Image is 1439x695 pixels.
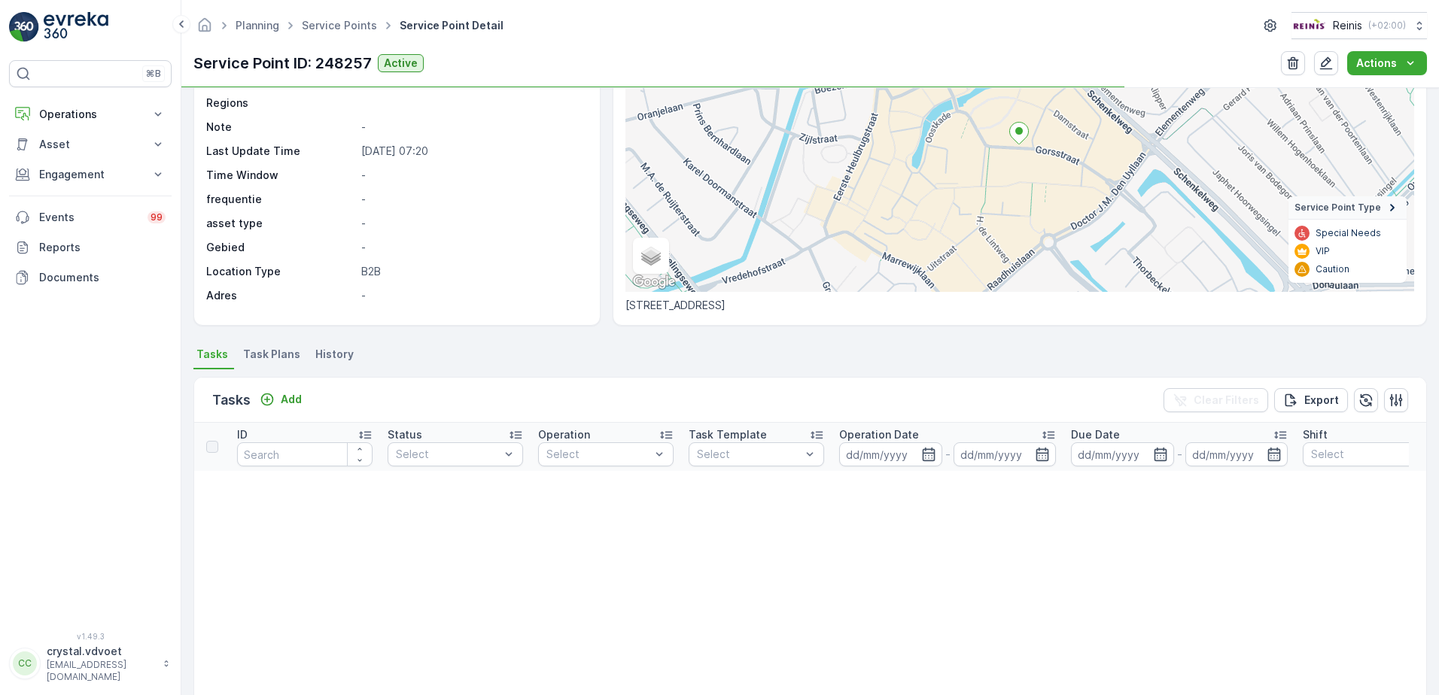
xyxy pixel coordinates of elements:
button: Engagement [9,159,172,190]
button: Export [1274,388,1348,412]
span: Tasks [196,347,228,362]
p: frequentie [206,192,355,207]
a: Reports [9,232,172,263]
a: Documents [9,263,172,293]
p: asset type [206,216,355,231]
button: Operations [9,99,172,129]
button: Asset [9,129,172,159]
p: B2B [361,264,584,279]
p: Engagement [39,167,141,182]
img: Reinis-Logo-Vrijstaand_Tekengebied-1-copy2_aBO4n7j.png [1291,17,1327,34]
p: Note [206,120,355,135]
img: logo [9,12,39,42]
input: dd/mm/yyyy [954,442,1057,466]
a: Open this area in Google Maps (opens a new window) [629,272,679,292]
summary: Service Point Type [1288,196,1407,220]
span: Task Plans [243,347,300,362]
a: Homepage [196,23,213,35]
p: - [361,240,584,255]
p: Select [396,447,500,462]
p: Service Point ID: 248257 [193,52,372,74]
p: Add [281,392,302,407]
p: Select [697,447,801,462]
p: Tasks [212,390,251,411]
p: Regions [206,96,355,111]
input: dd/mm/yyyy [1071,442,1174,466]
p: Due Date [1071,427,1120,442]
button: Reinis(+02:00) [1291,12,1427,39]
button: Active [378,54,424,72]
p: Gebied [206,240,355,255]
a: Layers [634,239,668,272]
p: - [361,168,584,183]
p: Events [39,210,138,225]
p: Clear Filters [1194,393,1259,408]
p: Location Type [206,264,355,279]
p: Status [388,427,422,442]
p: crystal.vdvoet [47,644,155,659]
span: History [315,347,354,362]
input: Search [237,442,373,466]
p: 99 [151,211,163,223]
a: Planning [236,19,279,32]
p: - [1177,445,1182,463]
p: Operation Date [839,427,919,442]
p: Reports [39,240,166,255]
p: Last Update Time [206,144,355,159]
p: Asset [39,137,141,152]
a: Events99 [9,202,172,232]
p: Special Needs [1316,227,1381,239]
p: Adres [206,288,355,303]
p: Active [384,56,418,71]
p: - [361,120,584,135]
p: - [945,445,951,463]
p: [DATE] 07:20 [361,144,584,159]
input: dd/mm/yyyy [839,442,942,466]
p: - [361,216,584,231]
p: Operation [538,427,590,442]
span: Service Point Type [1294,202,1381,214]
span: Service Point Detail [397,18,507,33]
p: [STREET_ADDRESS] [625,298,1414,313]
span: v 1.49.3 [9,632,172,641]
p: - [361,288,584,303]
a: Service Points [302,19,377,32]
button: Add [254,390,308,408]
p: VIP [1316,245,1330,257]
img: logo_light-DOdMpM7g.png [44,12,108,42]
p: Select [546,447,650,462]
p: Actions [1356,56,1397,71]
p: [EMAIL_ADDRESS][DOMAIN_NAME] [47,659,155,683]
input: dd/mm/yyyy [1185,442,1288,466]
p: Caution [1316,263,1349,275]
p: ⌘B [146,68,161,80]
p: ID [237,427,248,442]
p: Export [1304,393,1339,408]
p: ( +02:00 ) [1368,20,1406,32]
p: Reinis [1333,18,1362,33]
div: CC [13,651,37,675]
button: CCcrystal.vdvoet[EMAIL_ADDRESS][DOMAIN_NAME] [9,644,172,683]
p: Select [1311,447,1415,462]
p: - [361,192,584,207]
p: Time Window [206,168,355,183]
p: Operations [39,107,141,122]
p: Documents [39,270,166,285]
button: Clear Filters [1164,388,1268,412]
p: Task Template [689,427,767,442]
img: Google [629,272,679,292]
p: Shift [1303,427,1328,442]
button: Actions [1347,51,1427,75]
